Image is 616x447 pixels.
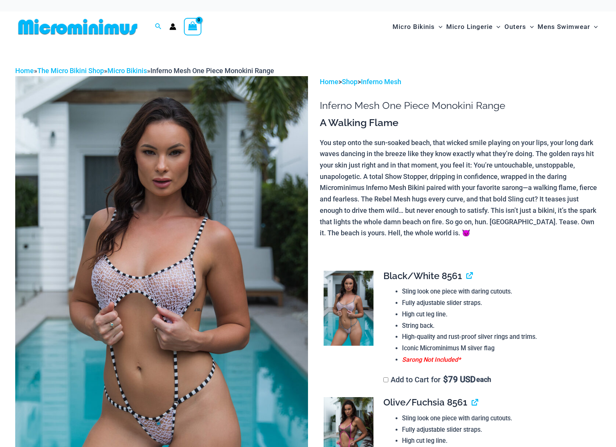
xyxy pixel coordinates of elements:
span: » » » [15,67,274,75]
span: Outers [504,17,526,37]
span: $ [443,375,448,384]
span: Menu Toggle [590,17,598,37]
a: Mens SwimwearMenu ToggleMenu Toggle [536,15,600,38]
h3: A Walking Flame [320,117,601,129]
li: Iconic Microminimus M silver flag [402,343,595,354]
a: Home [320,78,338,86]
a: Inferno Mesh [361,78,401,86]
li: High cut leg line. [402,435,595,447]
nav: Site Navigation [389,14,601,40]
span: Menu Toggle [526,17,534,37]
a: The Micro Bikini Shop [37,67,104,75]
span: Sarong Not Included* [402,356,461,363]
a: Shop [342,78,357,86]
a: View Shopping Cart, empty [184,18,201,35]
input: Add to Cart for$79 USD each [383,377,388,382]
span: each [476,376,491,383]
a: Home [15,67,34,75]
li: Fully adjustable slider straps. [402,424,595,436]
a: Search icon link [155,22,162,32]
li: String back. [402,320,595,332]
span: 79 USD [443,376,476,383]
span: Olive/Fuchsia 8561 [383,397,467,408]
span: Mens Swimwear [538,17,590,37]
span: Menu Toggle [493,17,500,37]
span: Micro Bikinis [393,17,435,37]
a: Account icon link [169,23,176,30]
a: Micro LingerieMenu ToggleMenu Toggle [444,15,502,38]
span: Micro Lingerie [446,17,493,37]
li: Sling look one piece with daring cutouts. [402,413,595,424]
p: You step onto the sun-soaked beach, that wicked smile playing on your lips, your long dark waves ... [320,137,601,239]
li: High cut leg line. [402,309,595,320]
a: Micro Bikinis [107,67,147,75]
p: > > [320,76,601,88]
span: Black/White 8561 [383,270,462,281]
span: Inferno Mesh One Piece Monokini Range [150,67,274,75]
img: MM SHOP LOGO FLAT [15,18,140,35]
img: Inferno Mesh Black White 8561 One Piece [324,271,373,346]
a: Micro BikinisMenu ToggleMenu Toggle [391,15,444,38]
a: OutersMenu ToggleMenu Toggle [503,15,536,38]
li: Sling look one piece with daring cutouts. [402,286,595,297]
li: High-quality and rust-proof silver rings and trims. [402,331,595,343]
span: Menu Toggle [435,17,442,37]
label: Add to Cart for [383,375,491,384]
li: Fully adjustable slider straps. [402,297,595,309]
h1: Inferno Mesh One Piece Monokini Range [320,100,601,112]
